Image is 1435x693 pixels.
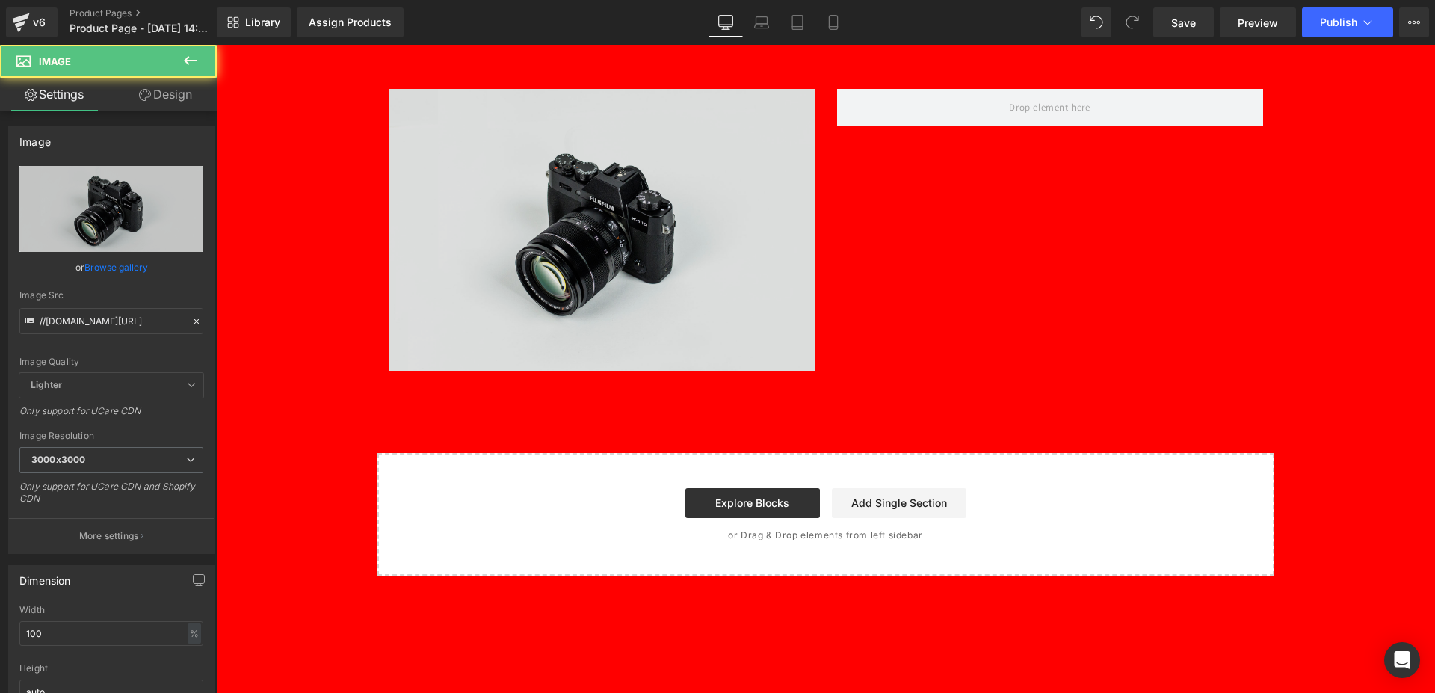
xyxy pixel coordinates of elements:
a: Design [111,78,220,111]
div: Image Src [19,290,203,301]
div: v6 [30,13,49,32]
input: auto [19,621,203,646]
span: Preview [1238,15,1278,31]
button: More settings [9,518,214,553]
button: Redo [1117,7,1147,37]
p: More settings [79,529,139,543]
button: Publish [1302,7,1393,37]
button: Undo [1081,7,1111,37]
a: Product Pages [70,7,241,19]
a: Desktop [708,7,744,37]
a: Preview [1220,7,1296,37]
a: Tablet [780,7,815,37]
div: % [188,623,201,644]
div: Image [19,127,51,148]
div: Image Quality [19,357,203,367]
a: Laptop [744,7,780,37]
span: Save [1171,15,1196,31]
div: Only support for UCare CDN and Shopify CDN [19,481,203,514]
div: Width [19,605,203,615]
div: or [19,259,203,275]
span: Image [39,55,71,67]
a: Mobile [815,7,851,37]
a: New Library [217,7,291,37]
button: More [1399,7,1429,37]
div: Height [19,663,203,674]
a: Explore Blocks [469,443,604,473]
b: 3000x3000 [31,454,85,465]
div: Only support for UCare CDN [19,405,203,427]
span: Library [245,16,280,29]
div: Assign Products [309,16,392,28]
p: or Drag & Drop elements from left sidebar [185,485,1034,496]
a: v6 [6,7,58,37]
span: Publish [1320,16,1357,28]
div: Dimension [19,566,71,587]
div: Open Intercom Messenger [1384,642,1420,678]
b: Lighter [31,379,62,390]
a: Add Single Section [616,443,750,473]
a: Browse gallery [84,254,148,280]
input: Link [19,308,203,334]
div: Image Resolution [19,431,203,441]
span: Product Page - [DATE] 14:42:40 [70,22,213,34]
